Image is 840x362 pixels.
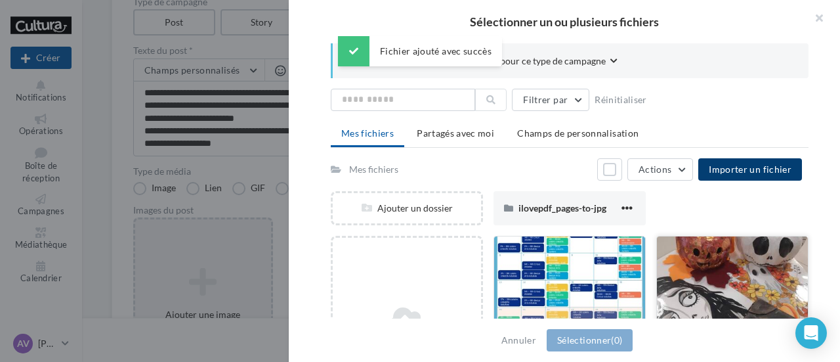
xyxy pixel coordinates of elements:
button: Importer un fichier [698,158,802,181]
button: Actions [627,158,693,181]
h2: Sélectionner un ou plusieurs fichiers [310,16,819,28]
div: Mes fichiers [349,163,398,176]
span: Mes fichiers [341,127,394,139]
button: Filtrer par [512,89,589,111]
span: (0) [611,334,622,346]
div: Open Intercom Messenger [795,317,827,349]
button: Réinitialiser [589,92,652,108]
span: Actions [639,164,671,175]
span: Champs de personnalisation [517,127,639,139]
span: ilovepdf_pages-to-jpg [518,202,606,214]
div: Ajouter un dossier [333,202,481,215]
span: Partagés avec moi [417,127,494,139]
div: Fichier ajouté avec succès [338,36,502,66]
button: Annuler [496,332,541,348]
button: Sélectionner(0) [547,329,633,351]
span: Importer un fichier [709,164,791,175]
